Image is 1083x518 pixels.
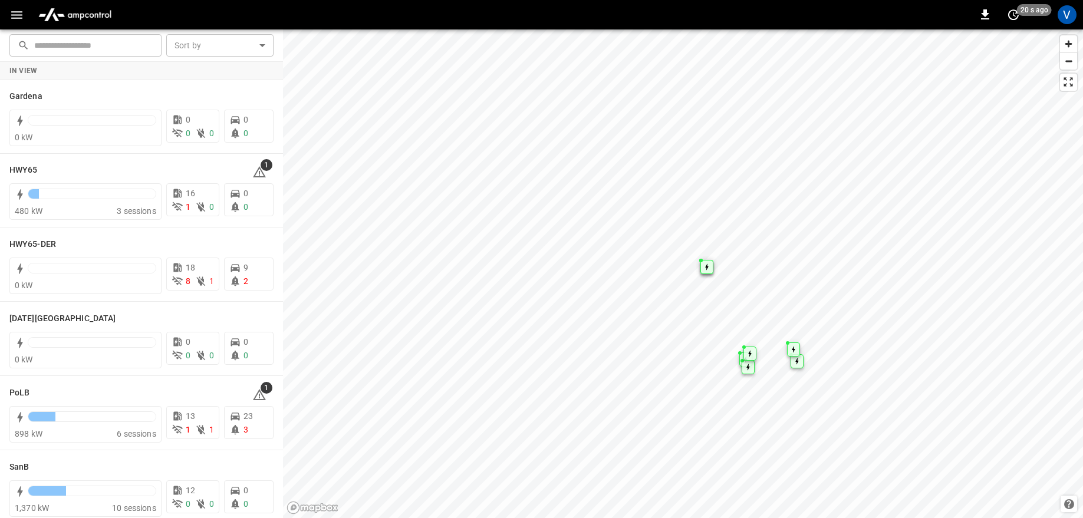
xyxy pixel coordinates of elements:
[9,387,29,400] h6: PoLB
[243,202,248,212] span: 0
[15,355,33,364] span: 0 kW
[1060,35,1077,52] button: Zoom in
[791,354,804,368] div: Map marker
[243,499,248,509] span: 0
[261,159,272,171] span: 1
[186,425,190,434] span: 1
[243,115,248,124] span: 0
[186,189,195,198] span: 16
[9,238,56,251] h6: HWY65-DER
[243,411,253,421] span: 23
[9,67,38,75] strong: In View
[1017,4,1052,16] span: 20 s ago
[186,276,190,286] span: 8
[15,206,42,216] span: 480 kW
[787,342,800,357] div: Map marker
[243,425,248,434] span: 3
[742,360,755,374] div: Map marker
[1058,5,1077,24] div: profile-icon
[739,352,752,367] div: Map marker
[209,425,214,434] span: 1
[9,90,42,103] h6: Gardena
[243,486,248,495] span: 0
[15,281,33,290] span: 0 kW
[186,411,195,421] span: 13
[9,461,29,474] h6: SanB
[243,189,248,198] span: 0
[209,499,214,509] span: 0
[186,499,190,509] span: 0
[186,351,190,360] span: 0
[9,312,116,325] h6: Karma Center
[34,4,116,26] img: ampcontrol.io logo
[209,276,214,286] span: 1
[743,347,756,361] div: Map marker
[186,337,190,347] span: 0
[209,128,214,138] span: 0
[117,206,156,216] span: 3 sessions
[243,337,248,347] span: 0
[700,260,713,274] div: Map marker
[186,202,190,212] span: 1
[15,429,42,438] span: 898 kW
[261,382,272,394] span: 1
[1060,52,1077,70] button: Zoom out
[1004,5,1023,24] button: set refresh interval
[186,128,190,138] span: 0
[117,429,156,438] span: 6 sessions
[186,115,190,124] span: 0
[9,164,38,177] h6: HWY65
[186,486,195,495] span: 12
[209,202,214,212] span: 0
[243,276,248,286] span: 2
[243,128,248,138] span: 0
[186,263,195,272] span: 18
[15,133,33,142] span: 0 kW
[243,351,248,360] span: 0
[243,263,248,272] span: 9
[1060,53,1077,70] span: Zoom out
[112,503,156,513] span: 10 sessions
[15,503,49,513] span: 1,370 kW
[209,351,214,360] span: 0
[287,501,338,514] a: Mapbox homepage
